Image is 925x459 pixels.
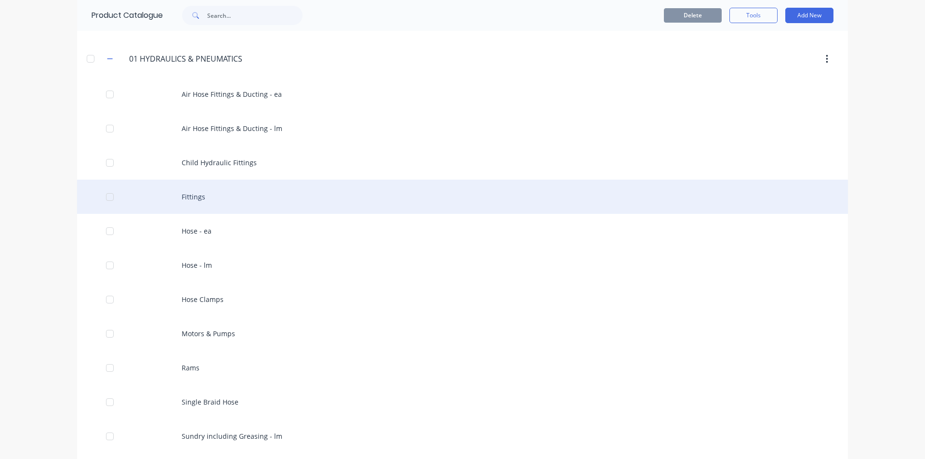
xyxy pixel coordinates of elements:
div: Hose - ea [77,214,848,248]
button: Add New [785,8,833,23]
div: Air Hose Fittings & Ducting - ea [77,77,848,111]
div: Hose - lm [77,248,848,282]
input: Enter category name [129,53,244,65]
button: Tools [729,8,778,23]
div: Hose Clamps [77,282,848,316]
div: Sundry including Greasing - lm [77,419,848,453]
div: Motors & Pumps [77,316,848,351]
div: Single Braid Hose [77,385,848,419]
button: Delete [664,8,722,23]
div: Fittings [77,180,848,214]
div: Rams [77,351,848,385]
input: Search... [207,6,303,25]
div: Air Hose Fittings & Ducting - lm [77,111,848,145]
div: Child Hydraulic Fittings [77,145,848,180]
